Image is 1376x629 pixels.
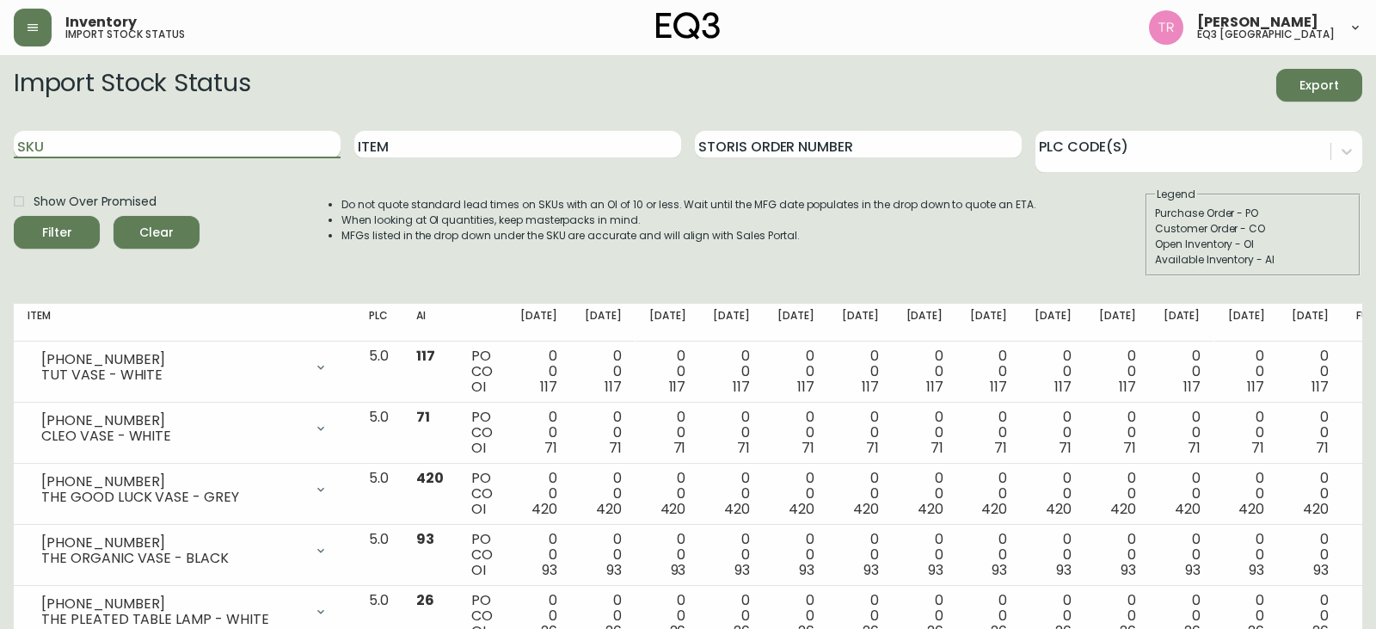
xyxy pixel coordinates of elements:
[585,348,622,395] div: 0 0
[471,560,486,580] span: OI
[416,590,434,610] span: 26
[636,304,700,342] th: [DATE]
[1149,10,1183,45] img: 214b9049a7c64896e5c13e8f38ff7a87
[41,535,304,551] div: [PHONE_NUMBER]
[14,69,250,102] h2: Import Stock Status
[585,471,622,517] div: 0 0
[777,471,814,517] div: 0 0
[1119,377,1136,397] span: 117
[990,377,1007,397] span: 117
[764,304,828,342] th: [DATE]
[956,304,1021,342] th: [DATE]
[1035,471,1072,517] div: 0 0
[114,216,200,249] button: Clear
[1313,560,1329,580] span: 93
[1228,348,1265,395] div: 0 0
[1214,304,1279,342] th: [DATE]
[1046,499,1072,519] span: 420
[724,499,750,519] span: 420
[733,377,750,397] span: 117
[842,532,879,578] div: 0 0
[41,596,304,612] div: [PHONE_NUMBER]
[355,525,402,586] td: 5.0
[41,413,304,429] div: [PHONE_NUMBER]
[341,197,1036,213] li: Do not quote standard lead times on SKUs with an OI of 10 or less. Wait until the MFG date popula...
[673,438,686,458] span: 71
[571,304,636,342] th: [DATE]
[1292,410,1329,456] div: 0 0
[355,464,402,525] td: 5.0
[1247,377,1264,397] span: 117
[41,551,304,566] div: THE ORGANIC VASE - BLACK
[660,499,686,519] span: 420
[14,216,100,249] button: Filter
[1123,438,1136,458] span: 71
[341,228,1036,244] li: MFGs listed in the drop down under the SKU are accurate and will align with Sales Portal.
[1278,304,1342,342] th: [DATE]
[1292,348,1329,395] div: 0 0
[1238,499,1264,519] span: 420
[34,193,157,211] span: Show Over Promised
[918,499,943,519] span: 420
[520,471,557,517] div: 0 0
[1099,532,1136,578] div: 0 0
[970,532,1007,578] div: 0 0
[1155,187,1197,202] legend: Legend
[713,348,750,395] div: 0 0
[797,377,814,397] span: 117
[970,348,1007,395] div: 0 0
[842,471,879,517] div: 0 0
[471,471,493,517] div: PO CO
[355,342,402,403] td: 5.0
[699,304,764,342] th: [DATE]
[41,474,304,490] div: [PHONE_NUMBER]
[1228,532,1265,578] div: 0 0
[1164,532,1201,578] div: 0 0
[41,612,304,627] div: THE PLEATED TABLE LAMP - WHITE
[1099,348,1136,395] div: 0 0
[1099,471,1136,517] div: 0 0
[789,499,814,519] span: 420
[596,499,622,519] span: 420
[520,410,557,456] div: 0 0
[713,471,750,517] div: 0 0
[1164,471,1201,517] div: 0 0
[416,529,434,549] span: 93
[734,560,750,580] span: 93
[1164,348,1201,395] div: 0 0
[1197,29,1335,40] h5: eq3 [GEOGRAPHIC_DATA]
[1059,438,1072,458] span: 71
[355,304,402,342] th: PLC
[531,499,557,519] span: 420
[416,407,430,427] span: 71
[28,348,341,386] div: [PHONE_NUMBER]TUT VASE - WHITE
[992,560,1007,580] span: 93
[970,410,1007,456] div: 0 0
[585,532,622,578] div: 0 0
[41,490,304,505] div: THE GOOD LUCK VASE - GREY
[828,304,893,342] th: [DATE]
[906,532,943,578] div: 0 0
[649,471,686,517] div: 0 0
[1035,532,1072,578] div: 0 0
[1303,499,1329,519] span: 420
[585,410,622,456] div: 0 0
[713,410,750,456] div: 0 0
[649,532,686,578] div: 0 0
[416,468,444,488] span: 420
[862,377,879,397] span: 117
[777,348,814,395] div: 0 0
[1197,15,1318,29] span: [PERSON_NAME]
[1228,410,1265,456] div: 0 0
[1164,410,1201,456] div: 0 0
[416,346,435,366] span: 117
[127,222,186,244] span: Clear
[866,438,879,458] span: 71
[1054,377,1072,397] span: 117
[649,348,686,395] div: 0 0
[28,410,341,447] div: [PHONE_NUMBER]CLEO VASE - WHITE
[41,352,304,367] div: [PHONE_NUMBER]
[28,471,341,509] div: [PHONE_NUMBER]THE GOOD LUCK VASE - GREY
[544,438,557,458] span: 71
[520,532,557,578] div: 0 0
